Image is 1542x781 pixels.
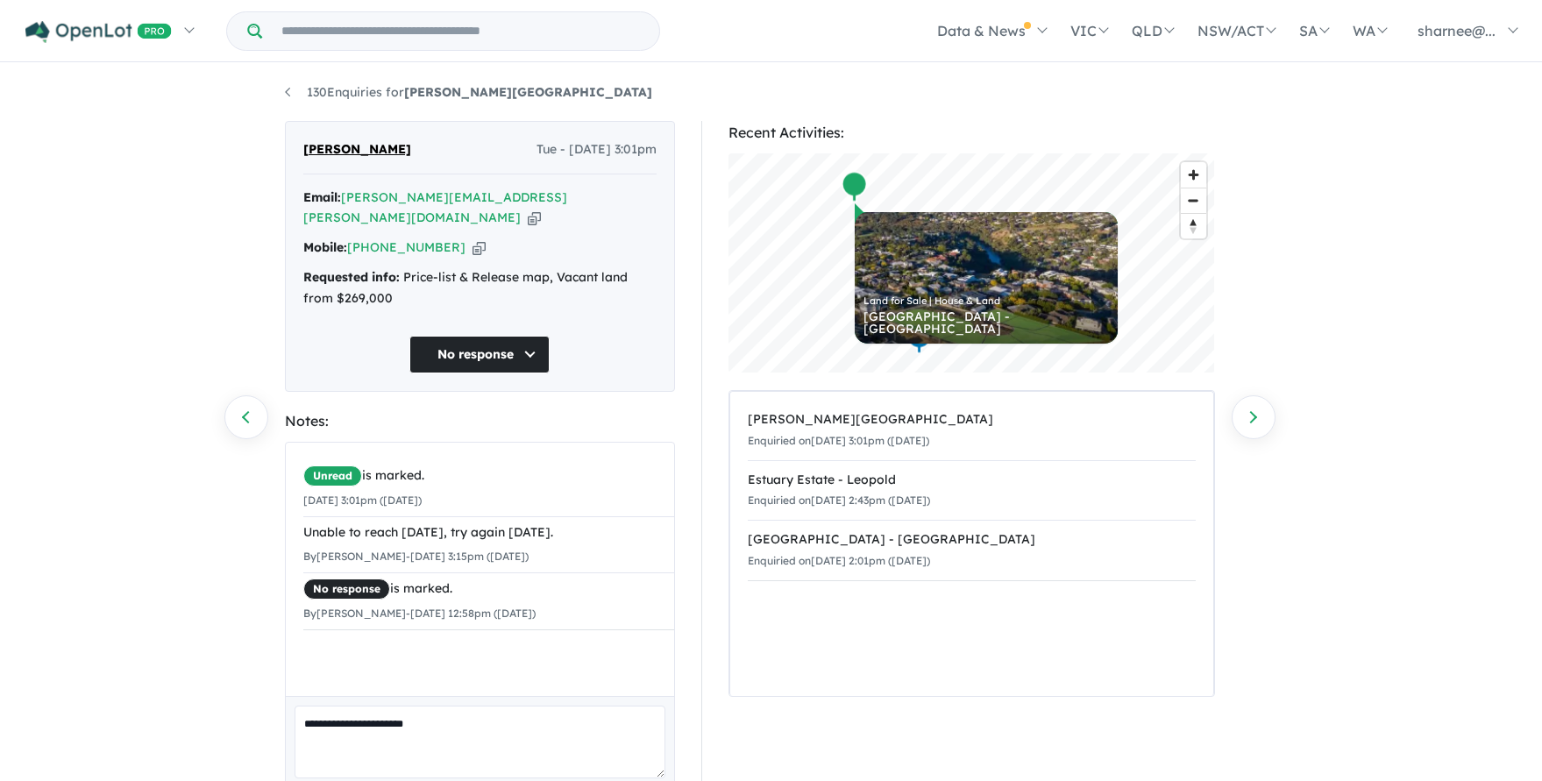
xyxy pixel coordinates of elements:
strong: Mobile: [303,239,347,255]
button: Copy [473,238,486,257]
small: By [PERSON_NAME] - [DATE] 12:58pm ([DATE]) [303,607,536,620]
div: Land for Sale | House & Land [863,296,1109,306]
div: Price-list & Release map, Vacant land from $269,000 [303,267,657,309]
input: Try estate name, suburb, builder or developer [266,12,656,50]
span: Unread [303,465,362,486]
span: [PERSON_NAME] [303,139,411,160]
nav: breadcrumb [285,82,1258,103]
div: is marked. [303,579,674,600]
a: Land for Sale | House & Land [GEOGRAPHIC_DATA] - [GEOGRAPHIC_DATA] [855,212,1118,344]
a: 130Enquiries for[PERSON_NAME][GEOGRAPHIC_DATA] [285,84,652,100]
button: No response [409,336,550,373]
div: Unable to reach [DATE], try again [DATE]. [303,522,674,543]
div: [PERSON_NAME][GEOGRAPHIC_DATA] [748,409,1196,430]
canvas: Map [728,153,1215,373]
div: Map marker [841,171,867,203]
small: By [PERSON_NAME] - [DATE] 3:15pm ([DATE]) [303,550,529,563]
small: Enquiried on [DATE] 2:43pm ([DATE]) [748,493,930,507]
div: [GEOGRAPHIC_DATA] - [GEOGRAPHIC_DATA] [748,529,1196,550]
span: sharnee@... [1418,22,1496,39]
a: [PERSON_NAME][GEOGRAPHIC_DATA]Enquiried on[DATE] 3:01pm ([DATE]) [748,401,1196,461]
strong: Email: [303,189,341,205]
a: [PHONE_NUMBER] [347,239,465,255]
small: Enquiried on [DATE] 3:01pm ([DATE]) [748,434,929,447]
button: Zoom out [1181,188,1206,213]
span: Reset bearing to north [1181,214,1206,238]
div: Estuary Estate - Leopold [748,470,1196,491]
strong: [PERSON_NAME][GEOGRAPHIC_DATA] [404,84,652,100]
a: [PERSON_NAME][EMAIL_ADDRESS][PERSON_NAME][DOMAIN_NAME] [303,189,567,226]
a: Estuary Estate - LeopoldEnquiried on[DATE] 2:43pm ([DATE]) [748,460,1196,522]
div: Recent Activities: [728,121,1215,145]
div: [GEOGRAPHIC_DATA] - [GEOGRAPHIC_DATA] [863,310,1109,335]
a: [GEOGRAPHIC_DATA] - [GEOGRAPHIC_DATA]Enquiried on[DATE] 2:01pm ([DATE]) [748,520,1196,581]
button: Zoom in [1181,162,1206,188]
span: Tue - [DATE] 3:01pm [537,139,657,160]
strong: Requested info: [303,269,400,285]
button: Reset bearing to north [1181,213,1206,238]
img: Openlot PRO Logo White [25,21,172,43]
button: Copy [528,209,541,227]
div: is marked. [303,465,674,486]
small: Enquiried on [DATE] 2:01pm ([DATE]) [748,554,930,567]
small: [DATE] 3:01pm ([DATE]) [303,493,422,507]
div: Notes: [285,409,675,433]
span: No response [303,579,390,600]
